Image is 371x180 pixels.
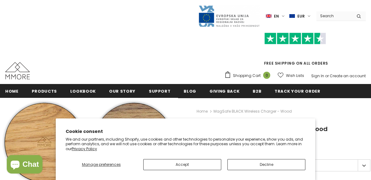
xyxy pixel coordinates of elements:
span: Lookbook [70,88,96,94]
a: Track your order [275,84,320,98]
span: support [149,88,171,94]
a: Sign In [311,73,324,78]
span: MagSafe BLACK Wireless Charger - Wood [214,108,292,115]
a: Wish Lists [278,70,304,81]
button: Accept [143,159,221,170]
a: Javni Razpis [198,13,260,18]
a: support [149,84,171,98]
h2: Cookie consent [66,128,306,135]
a: Our Story [109,84,136,98]
a: Giving back [210,84,239,98]
img: i-lang-1.png [266,14,271,19]
span: Wish Lists [286,73,304,79]
span: FREE SHIPPING ON ALL ORDERS [224,35,366,66]
a: Shopping Cart 0 [224,71,273,80]
a: Home [5,84,18,98]
span: Track your order [275,88,320,94]
span: Home [5,88,18,94]
span: EUR [297,13,305,19]
a: B2B [253,84,261,98]
a: Blog [184,84,196,98]
img: Trust Pilot Stars [264,33,326,45]
a: Lookbook [70,84,96,98]
a: Privacy Policy [72,146,97,151]
button: Decline [227,159,305,170]
span: 0 [263,72,270,79]
a: Create an account [330,73,366,78]
input: Search Site [316,11,352,20]
a: Products [32,84,57,98]
img: MMORE Cases [5,62,30,79]
span: Shopping Cart [233,73,261,79]
span: Products [32,88,57,94]
span: or [325,73,329,78]
iframe: Customer reviews powered by Trustpilot [224,44,366,60]
img: Javni Razpis [198,5,260,27]
span: en [274,13,279,19]
button: Manage preferences [66,159,137,170]
span: Giving back [210,88,239,94]
span: Our Story [109,88,136,94]
span: Blog [184,88,196,94]
a: Home [197,108,208,115]
inbox-online-store-chat: Shopify online store chat [5,155,44,175]
p: We and our partners, including Shopify, use cookies and other technologies to personalize your ex... [66,137,306,151]
span: Manage preferences [82,162,121,167]
span: B2B [253,88,261,94]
